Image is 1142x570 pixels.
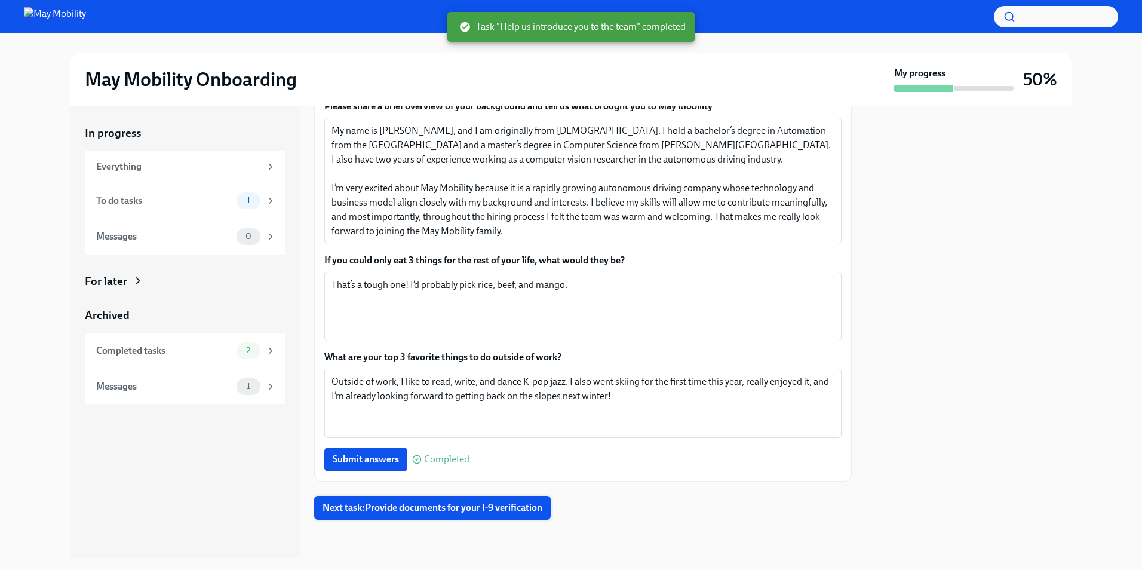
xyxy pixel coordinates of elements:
div: Messages [96,380,232,393]
a: Messages0 [85,219,285,255]
a: Completed tasks2 [85,333,285,369]
span: 0 [238,232,259,241]
span: Next task : Provide documents for your I-9 verification [323,502,542,514]
span: Task "Help us introduce you to the team" completed [459,20,686,33]
textarea: Outside of work, I like to read, write, and dance K-pop jazz. I also went skiing for the first ti... [331,375,834,432]
div: Completed tasks [96,344,232,357]
span: Completed [424,455,469,464]
a: Archived [85,308,285,323]
div: Everything [96,160,260,173]
span: 1 [240,382,257,391]
div: To do tasks [96,194,232,207]
a: Messages1 [85,369,285,404]
button: Next task:Provide documents for your I-9 verification [314,496,551,520]
textarea: My name is [PERSON_NAME], and I am originally from [DEMOGRAPHIC_DATA]. I hold a bachelor’s degree... [331,124,834,238]
label: What are your top 3 favorite things to do outside of work? [324,351,842,364]
h3: 50% [1023,69,1057,90]
textarea: That’s a tough one! I’d probably pick rice, beef, and mango. [331,278,834,335]
img: May Mobility [24,7,86,26]
span: 1 [240,196,257,205]
div: For later [85,274,127,289]
a: In progress [85,125,285,141]
div: Messages [96,230,232,243]
strong: My progress [894,67,945,80]
a: For later [85,274,285,289]
label: Please share a brief overview of your background and tell us what brought you to May Mobility [324,100,842,113]
h2: May Mobility Onboarding [85,68,297,91]
span: Submit answers [333,453,399,465]
span: 2 [239,346,257,355]
a: Everything [85,151,285,183]
button: Submit answers [324,448,407,471]
label: If you could only eat 3 things for the rest of your life, what would they be? [324,254,842,267]
a: To do tasks1 [85,183,285,219]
